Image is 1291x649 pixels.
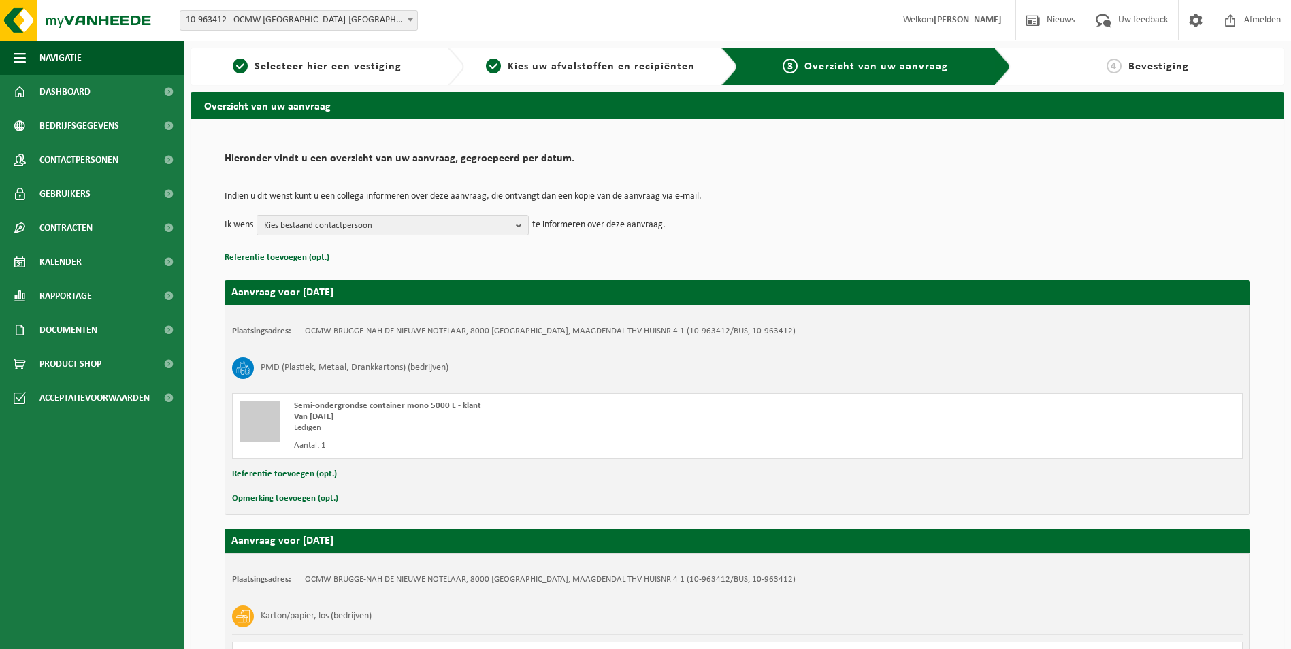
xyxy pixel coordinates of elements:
[1128,61,1189,72] span: Bevestiging
[39,245,82,279] span: Kalender
[471,59,710,75] a: 2Kies uw afvalstoffen en recipiënten
[39,211,93,245] span: Contracten
[232,490,338,507] button: Opmerking toevoegen (opt.)
[39,313,97,347] span: Documenten
[294,412,333,421] strong: Van [DATE]
[261,357,448,379] h3: PMD (Plastiek, Metaal, Drankkartons) (bedrijven)
[231,535,333,546] strong: Aanvraag voor [DATE]
[294,440,792,451] div: Aantal: 1
[294,401,481,410] span: Semi-ondergrondse container mono 5000 L - klant
[225,215,253,235] p: Ik wens
[255,61,402,72] span: Selecteer hier een vestiging
[305,574,796,585] td: OCMW BRUGGE-NAH DE NIEUWE NOTELAAR, 8000 [GEOGRAPHIC_DATA], MAAGDENDAL THV HUISNR 4 1 (10-963412/...
[232,327,291,335] strong: Plaatsingsadres:
[934,15,1002,25] strong: [PERSON_NAME]
[532,215,666,235] p: te informeren over deze aanvraag.
[232,575,291,584] strong: Plaatsingsadres:
[264,216,510,236] span: Kies bestaand contactpersoon
[39,143,118,177] span: Contactpersonen
[39,177,91,211] span: Gebruikers
[508,61,695,72] span: Kies uw afvalstoffen en recipiënten
[783,59,798,73] span: 3
[233,59,248,73] span: 1
[39,109,119,143] span: Bedrijfsgegevens
[257,215,529,235] button: Kies bestaand contactpersoon
[225,192,1250,201] p: Indien u dit wenst kunt u een collega informeren over deze aanvraag, die ontvangt dan een kopie v...
[225,153,1250,171] h2: Hieronder vindt u een overzicht van uw aanvraag, gegroepeerd per datum.
[232,465,337,483] button: Referentie toevoegen (opt.)
[294,422,792,433] div: Ledigen
[191,92,1284,118] h2: Overzicht van uw aanvraag
[486,59,501,73] span: 2
[39,279,92,313] span: Rapportage
[180,11,417,30] span: 10-963412 - OCMW BRUGGE-NAH DE NIEUWE NOTELAAR - BRUGGE
[231,287,333,298] strong: Aanvraag voor [DATE]
[39,347,101,381] span: Product Shop
[39,75,91,109] span: Dashboard
[39,381,150,415] span: Acceptatievoorwaarden
[804,61,948,72] span: Overzicht van uw aanvraag
[225,249,329,267] button: Referentie toevoegen (opt.)
[180,10,418,31] span: 10-963412 - OCMW BRUGGE-NAH DE NIEUWE NOTELAAR - BRUGGE
[39,41,82,75] span: Navigatie
[1107,59,1122,73] span: 4
[261,605,372,627] h3: Karton/papier, los (bedrijven)
[305,326,796,337] td: OCMW BRUGGE-NAH DE NIEUWE NOTELAAR, 8000 [GEOGRAPHIC_DATA], MAAGDENDAL THV HUISNR 4 1 (10-963412/...
[197,59,437,75] a: 1Selecteer hier een vestiging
